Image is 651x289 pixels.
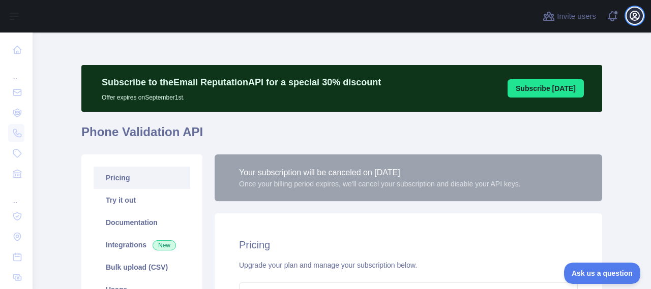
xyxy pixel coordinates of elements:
a: Documentation [94,211,190,234]
div: Once your billing period expires, we'll cancel your subscription and disable your API keys. [239,179,521,189]
div: Your subscription will be canceled on [DATE] [239,167,521,179]
a: Try it out [94,189,190,211]
h1: Phone Validation API [81,124,602,148]
a: Integrations New [94,234,190,256]
div: ... [8,61,24,81]
div: Upgrade your plan and manage your subscription below. [239,260,578,270]
a: Pricing [94,167,190,189]
div: ... [8,185,24,205]
span: New [153,240,176,250]
h2: Pricing [239,238,578,252]
p: Subscribe to the Email Reputation API for a special 30 % discount [102,75,381,89]
button: Invite users [541,8,598,24]
a: Bulk upload (CSV) [94,256,190,278]
p: Offer expires on September 1st. [102,89,381,102]
span: Invite users [557,11,596,22]
iframe: Toggle Customer Support [564,263,641,284]
button: Subscribe [DATE] [508,79,584,98]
